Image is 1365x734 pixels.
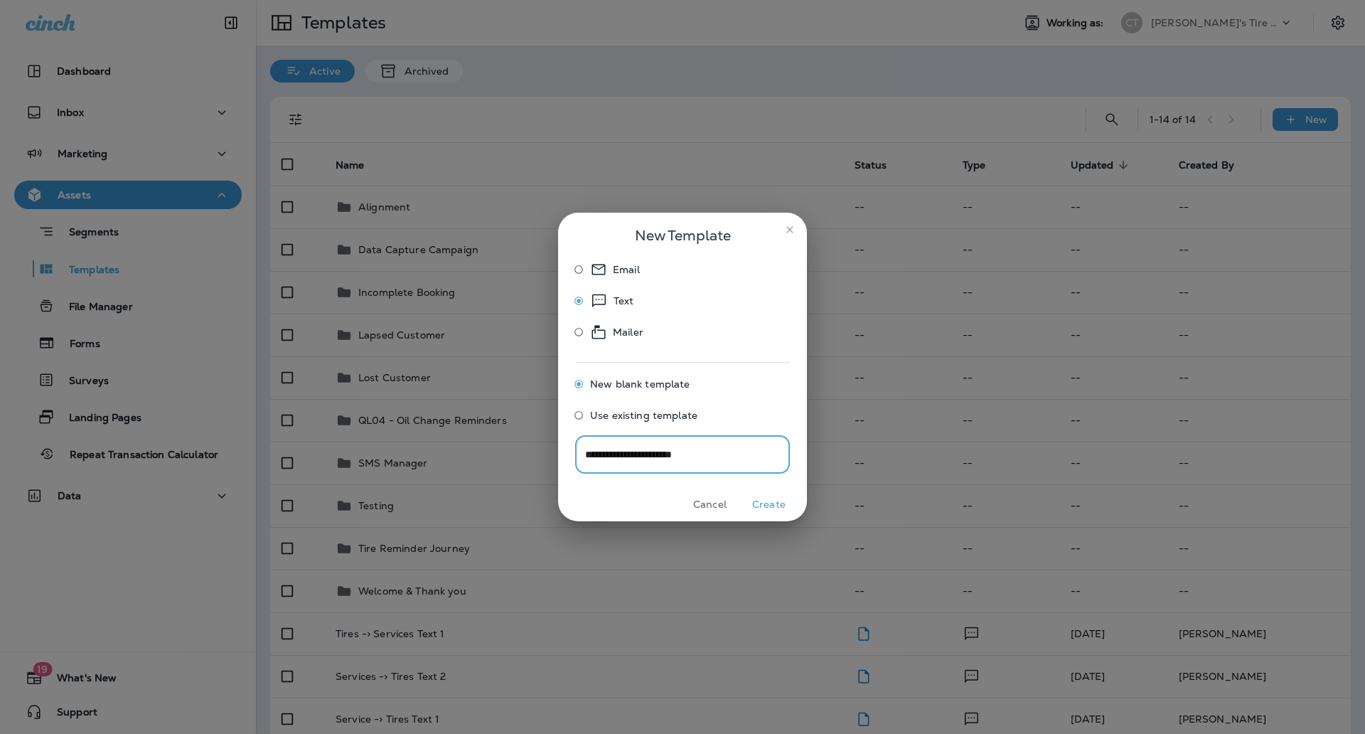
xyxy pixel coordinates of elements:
span: New Template [635,224,731,247]
p: Text [614,292,634,309]
button: close [778,218,801,241]
span: Use existing template [590,410,697,421]
button: Create [742,494,796,516]
p: Mailer [613,324,643,341]
button: Cancel [683,494,737,516]
span: New blank template [590,378,690,390]
p: Email [613,261,640,278]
